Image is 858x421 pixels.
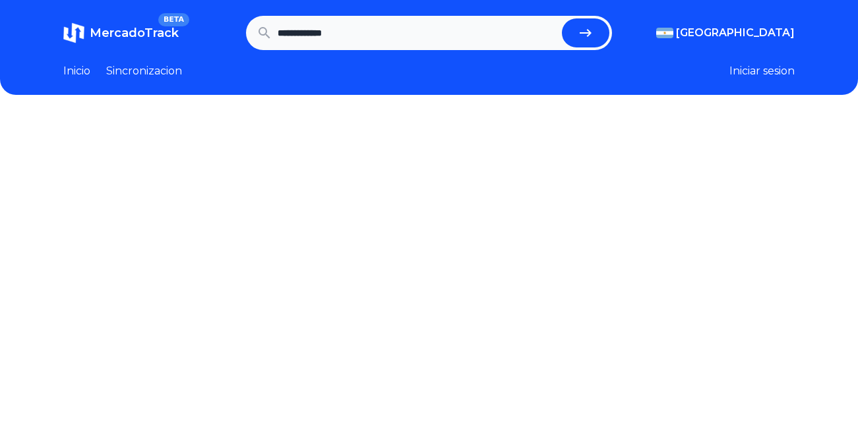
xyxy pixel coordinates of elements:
[656,28,673,38] img: Argentina
[158,13,189,26] span: BETA
[656,25,795,41] button: [GEOGRAPHIC_DATA]
[90,26,179,40] span: MercadoTrack
[63,63,90,79] a: Inicio
[106,63,182,79] a: Sincronizacion
[729,63,795,79] button: Iniciar sesion
[676,25,795,41] span: [GEOGRAPHIC_DATA]
[63,22,179,43] a: MercadoTrackBETA
[63,22,84,43] img: MercadoTrack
